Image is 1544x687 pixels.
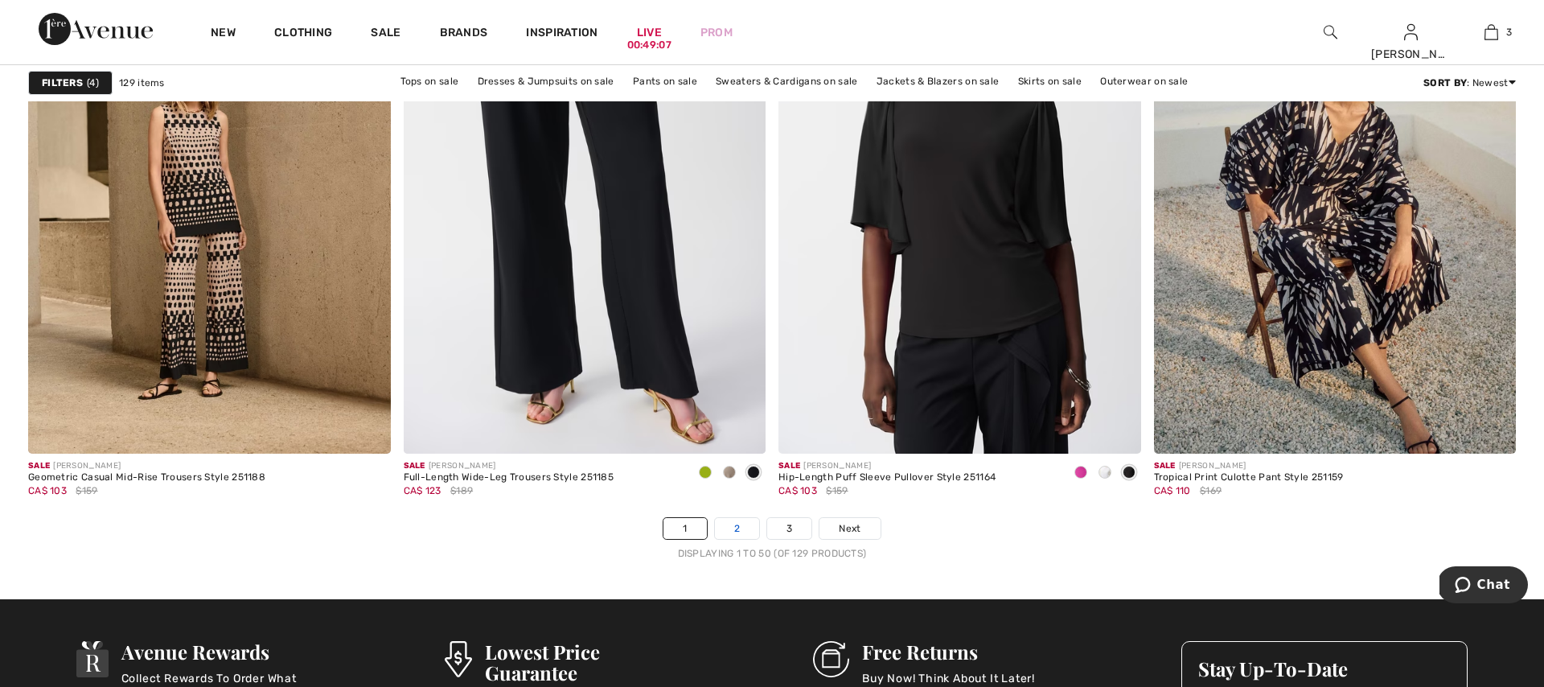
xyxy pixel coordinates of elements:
[1439,566,1528,607] iframe: Opens a widget where you can chat to one of our agents
[39,13,153,45] img: 1ère Avenue
[1154,485,1191,496] span: CA$ 110
[404,460,614,472] div: [PERSON_NAME]
[627,38,671,53] div: 00:49:07
[717,460,741,487] div: Dune
[211,26,236,43] a: New
[637,24,662,41] a: Live00:49:07
[1423,76,1516,90] div: : Newest
[440,26,488,43] a: Brands
[87,76,99,90] span: 4
[1484,23,1498,42] img: My Bag
[274,26,332,43] a: Clothing
[1423,77,1467,88] strong: Sort By
[404,472,614,483] div: Full-Length Wide-Leg Trousers Style 251185
[778,460,996,472] div: [PERSON_NAME]
[42,76,83,90] strong: Filters
[404,461,425,471] span: Sale
[450,483,473,498] span: $189
[28,517,1516,561] nav: Page navigation
[1452,23,1530,42] a: 3
[741,460,766,487] div: Black
[826,483,848,498] span: $159
[1404,24,1418,39] a: Sign In
[1198,658,1451,679] h3: Stay Up-To-Date
[819,518,880,539] a: Next
[1092,71,1196,92] a: Outerwear on sale
[778,472,996,483] div: Hip-Length Puff Sleeve Pullover Style 251164
[1154,472,1344,483] div: Tropical Print Culotte Pant Style 251159
[28,485,67,496] span: CA$ 103
[485,641,686,683] h3: Lowest Price Guarantee
[28,546,1516,561] div: Displaying 1 to 50 (of 129 products)
[371,26,400,43] a: Sale
[693,460,717,487] div: Greenery
[470,71,622,92] a: Dresses & Jumpsuits on sale
[862,641,1035,662] h3: Free Returns
[1069,460,1093,487] div: Purple orchid
[778,461,800,471] span: Sale
[1506,25,1512,39] span: 3
[625,71,705,92] a: Pants on sale
[839,521,860,536] span: Next
[1154,460,1344,472] div: [PERSON_NAME]
[708,71,865,92] a: Sweaters & Cardigans on sale
[715,518,759,539] a: 2
[121,641,318,662] h3: Avenue Rewards
[1371,46,1450,63] div: [PERSON_NAME]
[1117,460,1141,487] div: Black
[28,460,265,472] div: [PERSON_NAME]
[1324,23,1337,42] img: search the website
[1010,71,1090,92] a: Skirts on sale
[404,485,441,496] span: CA$ 123
[1093,460,1117,487] div: Vanilla 30
[445,641,472,677] img: Lowest Price Guarantee
[1200,483,1222,498] span: $169
[526,26,597,43] span: Inspiration
[28,461,50,471] span: Sale
[392,71,467,92] a: Tops on sale
[76,483,97,498] span: $159
[767,518,811,539] a: 3
[1154,461,1176,471] span: Sale
[778,485,817,496] span: CA$ 103
[663,518,706,539] a: 1
[119,76,165,90] span: 129 items
[76,641,109,677] img: Avenue Rewards
[700,24,733,41] a: Prom
[868,71,1008,92] a: Jackets & Blazers on sale
[813,641,849,677] img: Free Returns
[28,472,265,483] div: Geometric Casual Mid-Rise Trousers Style 251188
[1404,23,1418,42] img: My Info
